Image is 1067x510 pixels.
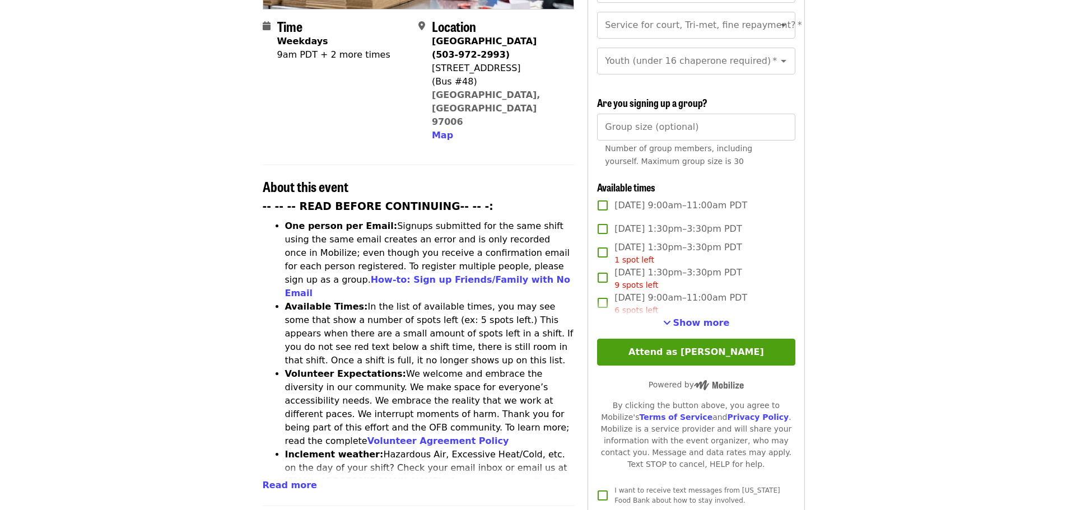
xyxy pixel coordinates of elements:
img: Powered by Mobilize [694,380,744,390]
button: Map [432,129,453,142]
button: Open [776,53,791,69]
span: Number of group members, including yourself. Maximum group size is 30 [605,144,752,166]
span: Are you signing up a group? [597,95,707,110]
span: Map [432,130,453,141]
strong: One person per Email: [285,221,398,231]
button: Attend as [PERSON_NAME] [597,339,795,366]
li: In the list of available times, you may see some that show a number of spots left (ex: 5 spots le... [285,300,575,367]
span: Powered by [649,380,744,389]
a: Volunteer Agreement Policy [367,436,509,446]
i: map-marker-alt icon [418,21,425,31]
span: Read more [263,480,317,490]
span: 1 spot left [614,255,654,264]
span: 6 spots left [614,306,658,315]
i: calendar icon [263,21,271,31]
strong: [GEOGRAPHIC_DATA] (503-972-2993) [432,36,537,60]
a: How-to: Sign up Friends/Family with No Email [285,274,571,298]
strong: Available Times: [285,301,368,312]
span: Time [277,16,302,36]
div: 9am PDT + 2 more times [277,48,390,62]
div: By clicking the button above, you agree to Mobilize's and . Mobilize is a service provider and wi... [597,400,795,470]
span: [DATE] 1:30pm–3:30pm PDT [614,266,742,291]
a: Privacy Policy [727,413,789,422]
button: Open [776,17,791,33]
span: [DATE] 1:30pm–3:30pm PDT [614,222,742,236]
span: [DATE] 9:00am–11:00am PDT [614,291,747,316]
li: We welcome and embrace the diversity in our community. We make space for everyone’s accessibility... [285,367,575,448]
button: Read more [263,479,317,492]
div: [STREET_ADDRESS] [432,62,565,75]
span: [DATE] 9:00am–11:00am PDT [614,199,747,212]
strong: -- -- -- READ BEFORE CONTINUING-- -- -: [263,200,493,212]
strong: Volunteer Expectations: [285,368,407,379]
span: [DATE] 1:30pm–3:30pm PDT [614,241,742,266]
div: (Bus #48) [432,75,565,88]
span: 9 spots left [614,280,658,289]
span: I want to receive text messages from [US_STATE] Food Bank about how to stay involved. [614,486,780,504]
strong: Weekdays [277,36,328,46]
a: Terms of Service [639,413,712,422]
input: [object Object] [597,114,795,141]
span: About this event [263,176,348,196]
span: Location [432,16,476,36]
strong: Inclement weather: [285,449,384,460]
span: Show more [673,317,730,328]
li: Signups submitted for the same shift using the same email creates an error and is only recorded o... [285,219,575,300]
span: Available times [597,180,655,194]
a: [GEOGRAPHIC_DATA], [GEOGRAPHIC_DATA] 97006 [432,90,541,127]
button: See more timeslots [663,316,730,330]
